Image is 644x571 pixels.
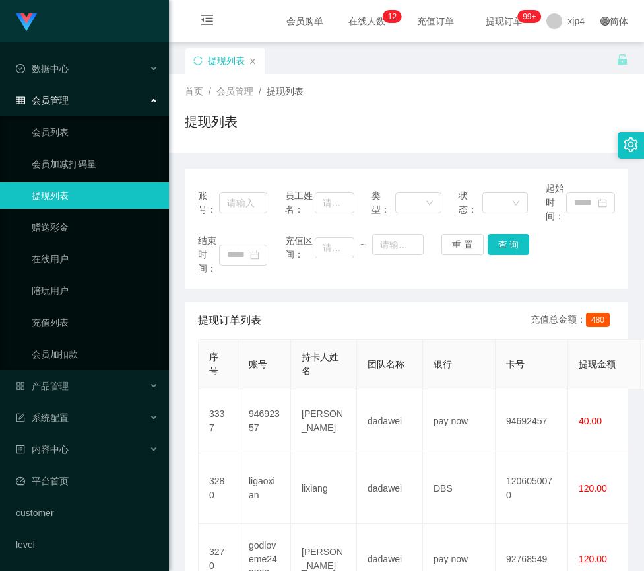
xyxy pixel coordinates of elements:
[32,278,158,304] a: 陪玩用户
[383,10,402,23] sup: 12
[209,352,218,376] span: 序号
[354,238,372,252] span: ~
[16,64,25,73] i: 图标: check-circle-o
[512,199,520,208] i: 图标: down
[16,381,25,391] i: 图标: appstore-o
[238,453,291,524] td: ligaoxian
[32,246,158,272] a: 在线用户
[16,468,158,494] a: 图标: dashboard平台首页
[16,63,69,74] span: 数据中心
[441,234,484,255] button: 重 置
[479,17,529,26] span: 提现订单
[546,182,567,223] span: 起始时间：
[410,17,461,26] span: 充值订单
[32,151,158,177] a: 会员加减打码量
[219,192,267,213] input: 请输入
[249,359,267,369] span: 账号
[32,214,158,241] a: 赠送彩金
[208,48,245,73] div: 提现列表
[357,389,423,453] td: dadawei
[434,359,452,369] span: 银行
[423,453,496,524] td: DBS
[185,1,230,43] i: 图标: menu-fold
[216,86,253,96] span: 会员管理
[16,412,69,423] span: 系统配置
[598,198,607,208] i: 图标: calendar
[291,389,357,453] td: [PERSON_NAME]
[624,137,638,152] i: 图标: setting
[16,413,25,422] i: 图标: form
[531,313,615,328] div: 充值总金额：
[372,234,424,255] input: 请输入最大值为
[302,352,338,376] span: 持卡人姓名
[16,531,158,558] a: level
[579,359,616,369] span: 提现金额
[249,57,257,65] i: 图标: close
[199,389,238,453] td: 3337
[198,189,219,217] span: 账号：
[198,234,219,276] span: 结束时间：
[32,182,158,209] a: 提现列表
[368,359,404,369] span: 团队名称
[579,483,607,494] span: 120.00
[185,112,238,132] h1: 提现列表
[496,453,568,524] td: 1206050070
[579,416,602,426] span: 40.00
[616,54,628,65] i: 图标: unlock
[198,313,261,328] span: 提现订单列表
[16,381,69,391] span: 产品管理
[342,17,392,26] span: 在线人数
[32,119,158,145] a: 会员列表
[496,389,568,453] td: 94692457
[16,13,37,32] img: logo.9652507e.png
[315,237,354,258] input: 请输入最小值为
[16,96,25,105] i: 图标: table
[357,453,423,524] td: dadawei
[16,444,69,455] span: 内容中心
[586,313,610,327] span: 480
[285,234,315,262] span: 充值区间：
[506,359,525,369] span: 卡号
[579,554,607,564] span: 120.00
[238,389,291,453] td: 94692357
[426,199,434,208] i: 图标: down
[371,189,395,217] span: 类型：
[32,309,158,336] a: 充值列表
[291,453,357,524] td: lixiang
[423,389,496,453] td: pay now
[250,250,259,260] i: 图标: calendar
[267,86,304,96] span: 提现列表
[285,189,315,217] span: 员工姓名：
[517,10,541,23] sup: 210
[16,95,69,106] span: 会员管理
[193,56,203,65] i: 图标: sync
[199,453,238,524] td: 3280
[459,189,482,217] span: 状态：
[16,500,158,526] a: customer
[259,86,261,96] span: /
[392,10,397,23] p: 2
[209,86,211,96] span: /
[16,445,25,454] i: 图标: profile
[388,10,393,23] p: 1
[488,234,530,255] button: 查 询
[185,86,203,96] span: 首页
[315,192,354,213] input: 请输入
[32,341,158,367] a: 会员加扣款
[600,17,610,26] i: 图标: global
